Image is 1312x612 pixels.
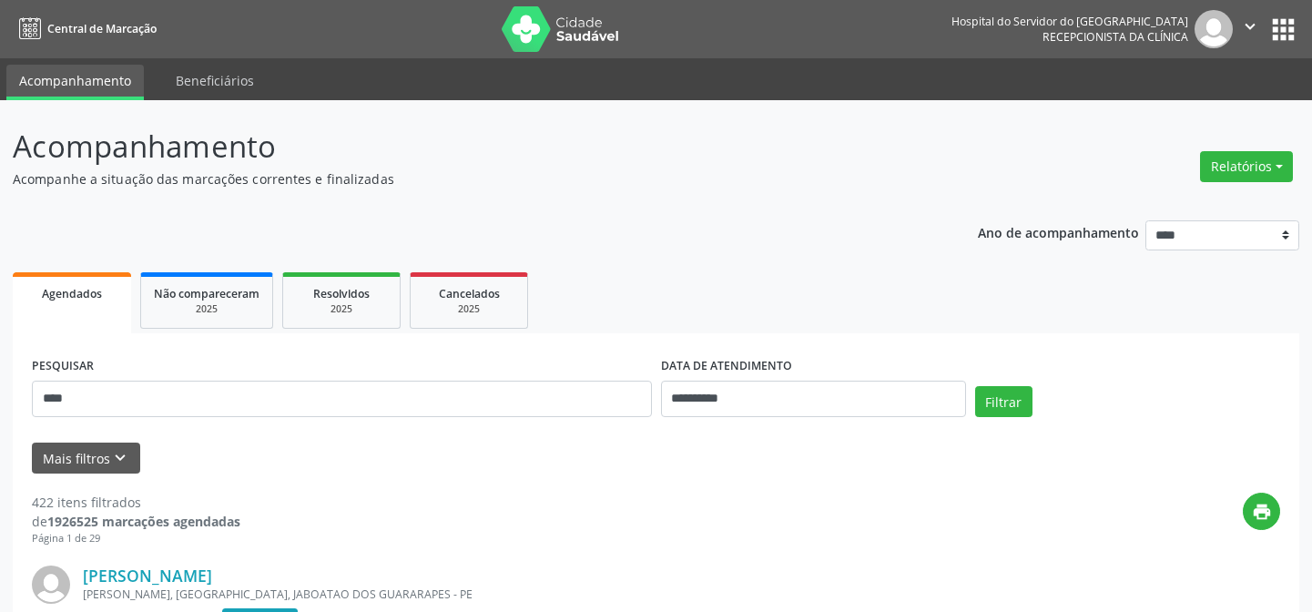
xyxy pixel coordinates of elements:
[32,531,240,546] div: Página 1 de 29
[1240,16,1260,36] i: 
[1267,14,1299,46] button: apps
[154,286,259,301] span: Não compareceram
[975,386,1032,417] button: Filtrar
[1200,151,1293,182] button: Relatórios
[423,302,514,316] div: 2025
[13,14,157,44] a: Central de Marcação
[42,286,102,301] span: Agendados
[32,566,70,604] img: img
[32,443,140,474] button: Mais filtroskeyboard_arrow_down
[296,302,387,316] div: 2025
[47,21,157,36] span: Central de Marcação
[32,493,240,512] div: 422 itens filtrados
[6,65,144,100] a: Acompanhamento
[13,169,913,189] p: Acompanhe a situação das marcações correntes e finalizadas
[1243,493,1280,530] button: print
[1195,10,1233,48] img: img
[1042,29,1188,45] span: Recepcionista da clínica
[661,352,792,381] label: DATA DE ATENDIMENTO
[32,352,94,381] label: PESQUISAR
[1233,10,1267,48] button: 
[1252,502,1272,522] i: print
[313,286,370,301] span: Resolvidos
[32,512,240,531] div: de
[978,220,1139,243] p: Ano de acompanhamento
[163,65,267,97] a: Beneficiários
[951,14,1188,29] div: Hospital do Servidor do [GEOGRAPHIC_DATA]
[47,513,240,530] strong: 1926525 marcações agendadas
[439,286,500,301] span: Cancelados
[154,302,259,316] div: 2025
[13,124,913,169] p: Acompanhamento
[83,586,1007,602] div: [PERSON_NAME], [GEOGRAPHIC_DATA], JABOATAO DOS GUARARAPES - PE
[110,448,130,468] i: keyboard_arrow_down
[83,566,212,586] a: [PERSON_NAME]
